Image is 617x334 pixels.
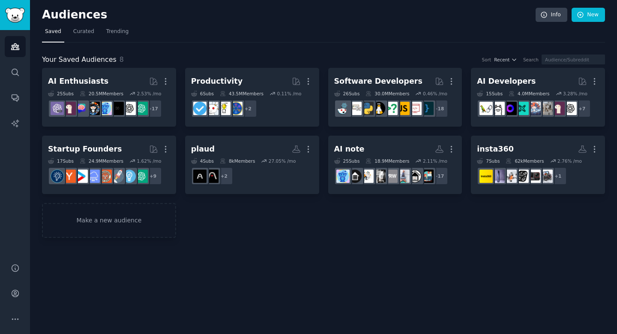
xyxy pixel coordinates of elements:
span: Recent [494,57,509,63]
div: 0.46 % /mo [423,91,447,97]
a: New [572,8,605,22]
a: Productivity6Subs43.5MMembers0.11% /mo+2LifeProTipslifehacksproductivitygetdisciplined [185,68,319,127]
img: Insta360AntiGravity [503,170,517,183]
div: 26 Sub s [334,91,360,97]
img: cscareerquestions [384,102,398,115]
div: Startup Founders [48,144,122,155]
div: AI Enthusiasts [48,76,108,87]
div: 43.5M Members [220,91,264,97]
div: Software Developers [334,76,422,87]
div: 25 Sub s [48,91,74,97]
img: Entrepreneur [123,170,136,183]
div: AI note [334,144,365,155]
div: 1.62 % /mo [137,158,161,164]
a: Trending [103,25,132,43]
div: 30.0M Members [365,91,409,97]
div: plaud [191,144,215,155]
img: ollama [491,102,505,115]
div: 2.76 % /mo [557,158,582,164]
div: 15 Sub s [477,91,503,97]
img: Insta360Drones [515,170,529,183]
a: insta3607Subs62kMembers2.76% /mo+1Insta360AceProInsta360AcePro2Insta360DronesInsta360AntiGravity3... [471,136,605,194]
img: ChatGPTCoding [539,102,553,115]
a: AI note25Subs18.9MMembers2.11% /mo+17WorkFromHomeClubWFHRemoteWorkFromHomeremoteworkingRemoteWork... [328,136,462,194]
div: 6 Sub s [191,91,214,97]
a: Curated [70,25,97,43]
img: startup [75,170,88,183]
input: Audience/Subreddit [542,55,605,64]
div: AI Developers [477,76,536,87]
img: LifeProTips [229,102,243,115]
img: getdisciplined [193,102,207,115]
div: 2.53 % /mo [137,91,161,97]
div: 4.0M Members [509,91,549,97]
img: OpenAI [123,102,136,115]
img: Insta360 [479,170,493,183]
img: linux [372,102,386,115]
div: + 2 [239,100,257,118]
a: AI Enthusiasts25Subs20.5MMembers2.53% /mo+17ChatGPTOpenAIArtificialInteligenceartificialaiArtChat... [42,68,176,127]
img: GummySearch logo [5,8,25,23]
div: + 7 [573,100,591,118]
img: javascript [396,102,410,115]
div: Search [523,57,539,63]
img: Insta360AcePro2 [527,170,541,183]
div: 18.9M Members [365,158,409,164]
div: 3.28 % /mo [563,91,587,97]
img: WorkFromHomeClub [420,170,434,183]
img: PlaudNote [205,170,219,183]
img: OpenAI [563,102,577,115]
div: Productivity [191,76,243,87]
img: 360Cameras [491,170,505,183]
img: ArtificialInteligence [111,102,124,115]
img: aiArt [87,102,100,115]
img: SaaS [87,170,100,183]
img: artificial [336,170,350,183]
div: + 17 [144,100,162,118]
img: ycombinator [63,170,76,183]
div: 7 Sub s [477,158,500,164]
div: 0.11 % /mo [277,91,302,97]
img: webdev [408,102,422,115]
img: LangChain [479,102,493,115]
div: 17 Sub s [48,158,74,164]
div: 24.9M Members [80,158,123,164]
div: 4 Sub s [191,158,214,164]
img: ChatGPTPromptGenius [75,102,88,115]
img: RemoteJobs [360,170,374,183]
div: 8k Members [220,158,255,164]
img: Insta360AcePro [539,170,553,183]
div: 20.5M Members [80,91,123,97]
img: LLMDevs [515,102,529,115]
img: ChatGPT [135,102,148,115]
img: AI_Agents [527,102,541,115]
img: learnpython [348,102,362,115]
span: Your Saved Audiences [42,55,117,65]
a: Saved [42,25,64,43]
span: Curated [73,28,94,36]
img: selfhosted [348,170,362,183]
img: ChatGPTPro [51,102,64,115]
div: 27.05 % /mo [269,158,296,164]
img: LocalLLM [503,102,517,115]
div: + 1 [549,167,567,185]
div: Sort [482,57,491,63]
span: 8 [120,55,124,64]
img: programming [420,102,434,115]
img: EntrepreneurRideAlong [99,170,112,183]
a: AI Developers15Subs4.0MMembers3.28% /mo+7OpenAILocalLLaMAChatGPTCodingAI_AgentsLLMDevsLocalLLMoll... [471,68,605,127]
img: productivity [205,102,219,115]
a: Make a new audience [42,203,176,238]
div: + 2 [215,167,233,185]
img: PLAUDAI [193,170,207,183]
span: Saved [45,28,61,36]
button: Recent [494,57,517,63]
img: lifehacks [217,102,231,115]
a: plaud4Subs8kMembers27.05% /mo+2PlaudNotePLAUDAI [185,136,319,194]
img: Python [360,102,374,115]
img: LocalLLaMA [551,102,565,115]
img: LocalLLaMA [63,102,76,115]
img: startups [111,170,124,183]
img: RemoteWorkFromHome [396,170,410,183]
div: + 9 [144,167,162,185]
